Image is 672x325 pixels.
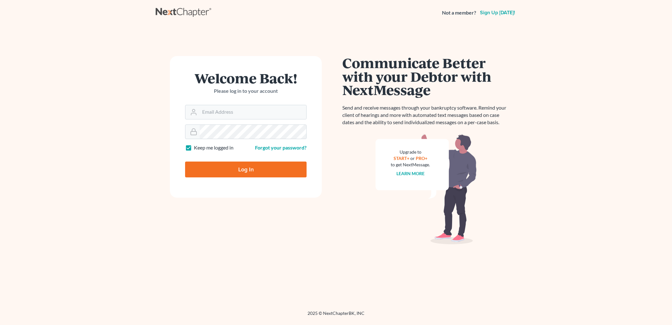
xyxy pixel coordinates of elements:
[200,105,306,119] input: Email Address
[185,87,307,95] p: Please log in to your account
[255,144,307,150] a: Forgot your password?
[479,10,516,15] a: Sign up [DATE]!
[394,156,409,161] a: START+
[185,162,307,177] input: Log In
[416,156,427,161] a: PRO+
[391,149,430,155] div: Upgrade to
[396,171,425,176] a: Learn more
[342,56,510,97] h1: Communicate Better with your Debtor with NextMessage
[391,162,430,168] div: to get NextMessage.
[410,156,415,161] span: or
[342,104,510,126] p: Send and receive messages through your bankruptcy software. Remind your client of hearings and mo...
[376,134,477,245] img: nextmessage_bg-59042aed3d76b12b5cd301f8e5b87938c9018125f34e5fa2b7a6b67550977c72.svg
[442,9,476,16] strong: Not a member?
[156,310,516,322] div: 2025 © NextChapterBK, INC
[185,71,307,85] h1: Welcome Back!
[194,144,233,151] label: Keep me logged in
